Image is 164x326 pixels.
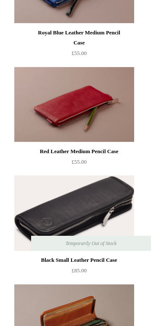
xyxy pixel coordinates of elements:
span: £55.00 [71,50,87,56]
div: Red Leather Medium Pencil Case [33,146,124,156]
a: Red Leather Medium Pencil Case £55.00 [31,142,127,167]
a: Red Leather Medium Pencil Case Red Leather Medium Pencil Case [31,67,151,142]
img: Black Small Leather Pencil Case [14,175,134,251]
div: Black Small Leather Pencil Case [33,255,124,265]
span: Temporarily Out of Stock [57,236,125,251]
div: Royal Blue Leather Medium Pencil Case [33,28,124,48]
a: Black Small Leather Pencil Case Black Small Leather Pencil Case Temporarily Out of Stock [31,175,151,251]
span: £55.00 [71,159,87,165]
a: Black Small Leather Pencil Case £85.00 [31,251,127,276]
img: Red Leather Medium Pencil Case [14,67,134,142]
a: Royal Blue Leather Medium Pencil Case £55.00 [31,23,127,58]
span: £85.00 [71,267,87,274]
